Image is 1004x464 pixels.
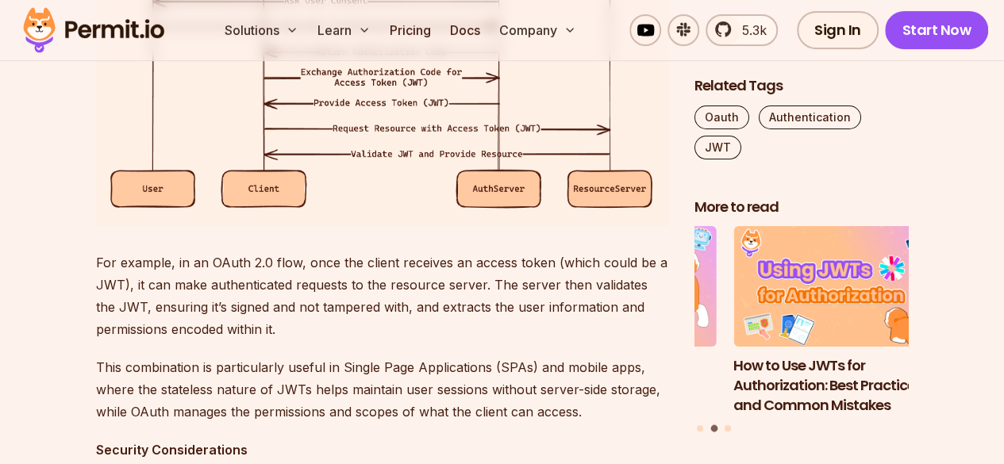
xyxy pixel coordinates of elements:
[885,11,989,49] a: Start Now
[710,425,717,432] button: Go to slide 2
[797,11,879,49] a: Sign In
[96,442,248,458] strong: Security Considerations
[96,356,669,423] p: This combination is particularly useful in Single Page Applications (SPAs) and mobile apps, where...
[694,136,741,159] a: JWT
[218,14,305,46] button: Solutions
[725,425,731,431] button: Go to slide 3
[493,14,583,46] button: Company
[502,227,717,416] li: 1 of 3
[694,197,909,217] h2: More to read
[16,3,171,57] img: Permit logo
[383,14,437,46] a: Pricing
[311,14,377,46] button: Learn
[697,425,703,431] button: Go to slide 1
[733,356,948,415] h3: How to Use JWTs for Authorization: Best Practices and Common Mistakes
[502,356,717,396] h3: Why JWTs Can’t Handle AI Agent Access
[733,227,948,347] img: How to Use JWTs for Authorization: Best Practices and Common Mistakes
[444,14,487,46] a: Docs
[733,21,767,40] span: 5.3k
[694,76,909,96] h2: Related Tags
[733,227,948,416] li: 2 of 3
[759,105,861,129] a: Authentication
[96,251,669,340] p: For example, in an OAuth 2.0 flow, once the client receives an access token (which could be a JWT...
[706,14,778,46] a: 5.3k
[694,105,749,129] a: Oauth
[733,227,948,416] a: How to Use JWTs for Authorization: Best Practices and Common MistakesHow to Use JWTs for Authoriz...
[694,227,909,435] div: Posts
